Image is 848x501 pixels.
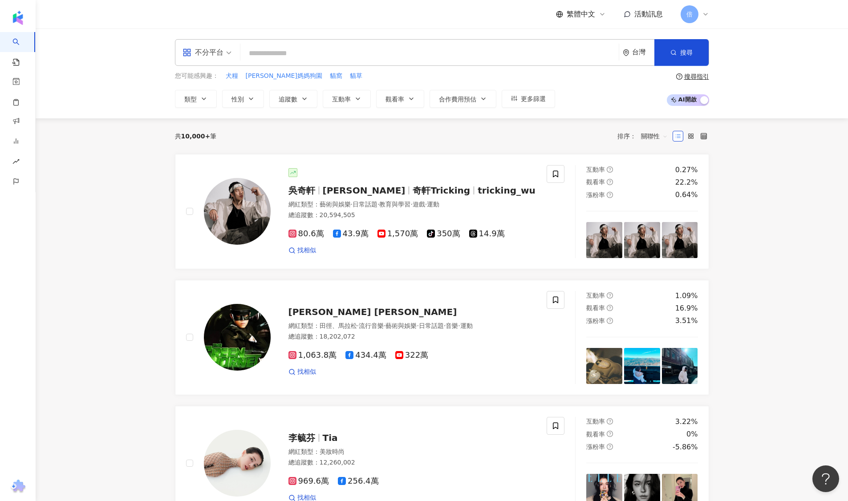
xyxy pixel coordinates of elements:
[567,9,595,19] span: 繁體中文
[686,429,698,439] div: 0%
[624,222,660,258] img: post-image
[680,49,693,56] span: 搜尋
[607,318,613,324] span: question-circle
[607,166,613,173] span: question-circle
[279,96,297,103] span: 追蹤數
[607,305,613,311] span: question-circle
[586,166,605,173] span: 互動率
[586,292,605,299] span: 互動率
[184,96,197,103] span: 類型
[395,351,428,360] span: 322萬
[349,71,363,81] button: 貓草
[379,201,410,208] span: 教育與學習
[384,322,385,329] span: ·
[246,72,322,81] span: [PERSON_NAME]媽媽狗園
[385,96,404,103] span: 觀看率
[376,90,424,108] button: 觀看率
[458,322,460,329] span: ·
[357,322,359,329] span: ·
[623,49,629,56] span: environment
[345,351,386,360] span: 434.4萬
[586,222,622,258] img: post-image
[269,90,317,108] button: 追蹤數
[288,432,315,443] span: 李毓芬
[676,73,682,80] span: question-circle
[607,192,613,198] span: question-circle
[632,48,654,56] div: 台灣
[332,96,351,103] span: 互動率
[586,178,605,186] span: 觀看率
[338,477,379,486] span: 256.4萬
[377,229,418,238] span: 1,570萬
[204,430,271,497] img: KOL Avatar
[673,442,698,452] div: -5.86%
[320,448,345,455] span: 美妝時尚
[586,443,605,450] span: 漲粉率
[675,316,698,326] div: 3.51%
[586,418,605,425] span: 互動率
[675,178,698,187] div: 22.2%
[607,292,613,299] span: question-circle
[231,96,244,103] span: 性別
[350,72,362,81] span: 貓草
[425,201,427,208] span: ·
[686,9,693,19] span: 倍
[183,45,223,60] div: 不分平台
[288,246,316,255] a: 找相似
[662,348,698,384] img: post-image
[419,322,444,329] span: 日常話題
[323,432,338,443] span: Tia
[297,246,316,255] span: 找相似
[245,71,323,81] button: [PERSON_NAME]媽媽狗園
[675,303,698,313] div: 16.9%
[675,190,698,200] div: 0.64%
[288,332,536,341] div: 總追蹤數 ： 18,202,072
[641,129,668,143] span: 關聯性
[333,229,369,238] span: 43.9萬
[320,201,351,208] span: 藝術與娛樂
[586,348,622,384] img: post-image
[204,304,271,371] img: KOL Avatar
[175,90,217,108] button: 類型
[353,201,377,208] span: 日常話題
[175,154,709,269] a: KOL Avatar吳奇軒[PERSON_NAME]奇軒Trickingtricking_wu網紅類型：藝術與娛樂·日常話題·教育與學習·遊戲·運動總追蹤數：20,594,50580.6萬43....
[288,322,536,331] div: 網紅類型 ：
[607,444,613,450] span: question-circle
[410,201,412,208] span: ·
[460,322,473,329] span: 運動
[288,368,316,376] a: 找相似
[226,72,238,81] span: 犬糧
[175,72,219,81] span: 您可能感興趣：
[617,129,673,143] div: 排序：
[288,229,324,238] span: 80.6萬
[288,351,337,360] span: 1,063.8萬
[9,480,27,494] img: chrome extension
[288,458,536,467] div: 總追蹤數 ： 12,260,002
[607,418,613,424] span: question-circle
[288,448,536,457] div: 網紅類型 ：
[446,322,458,329] span: 音樂
[385,322,417,329] span: 藝術與娛樂
[323,185,406,196] span: [PERSON_NAME]
[634,10,663,18] span: 活動訊息
[502,90,555,108] button: 更多篩選
[675,291,698,301] div: 1.09%
[288,200,536,209] div: 網紅類型 ：
[11,11,25,25] img: logo icon
[469,229,505,238] span: 14.9萬
[413,201,425,208] span: 遊戲
[329,71,343,81] button: 貓窩
[521,95,546,102] span: 更多篩選
[586,317,605,324] span: 漲粉率
[204,178,271,245] img: KOL Avatar
[624,348,660,384] img: post-image
[183,48,191,57] span: appstore
[377,201,379,208] span: ·
[662,222,698,258] img: post-image
[288,307,457,317] span: [PERSON_NAME] [PERSON_NAME]
[478,185,536,196] span: tricking_wu
[175,280,709,395] a: KOL Avatar[PERSON_NAME] [PERSON_NAME]網紅類型：田徑、馬拉松·流行音樂·藝術與娛樂·日常話題·音樂·運動總追蹤數：18,202,0721,063.8萬434....
[351,201,353,208] span: ·
[439,96,476,103] span: 合作費用預估
[12,32,30,67] a: search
